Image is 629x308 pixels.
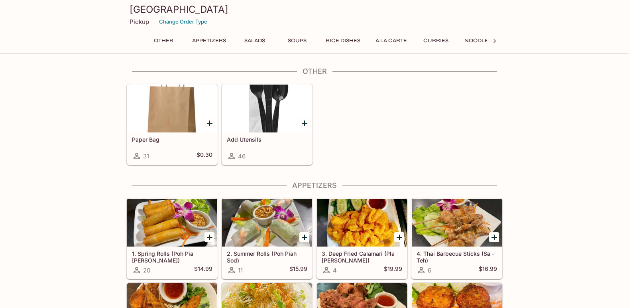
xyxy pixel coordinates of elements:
h5: Paper Bag [132,136,212,143]
span: 4 [333,267,337,274]
h5: 4. Thai Barbecue Sticks (Sa - Teh) [417,250,497,263]
button: Other [145,35,181,46]
button: Noodles [460,35,496,46]
div: Paper Bag [127,85,217,132]
h5: 2. Summer Rolls (Poh Piah Sod) [227,250,307,263]
button: Add 2. Summer Rolls (Poh Piah Sod) [299,232,309,242]
a: Paper Bag31$0.30 [127,84,218,165]
a: 4. Thai Barbecue Sticks (Sa - Teh)6$16.99 [411,198,502,279]
div: 1. Spring Rolls (Poh Pia Tod) [127,199,217,247]
button: A La Carte [371,35,411,46]
span: 11 [238,267,243,274]
h5: $14.99 [194,265,212,275]
h5: 3. Deep Fried Calamari (Pla [PERSON_NAME]) [322,250,402,263]
h5: $19.99 [384,265,402,275]
button: Add 1. Spring Rolls (Poh Pia Tod) [204,232,214,242]
h5: 1. Spring Rolls (Poh Pia [PERSON_NAME]) [132,250,212,263]
h4: Appetizers [126,181,503,190]
h5: $0.30 [197,151,212,161]
h4: Other [126,67,503,76]
span: 20 [143,267,150,274]
button: Add 3. Deep Fried Calamari (Pla Meuk Tod) [394,232,404,242]
button: Change Order Type [155,16,211,28]
button: Soups [279,35,315,46]
span: 31 [143,152,149,160]
span: 6 [428,267,431,274]
div: 3. Deep Fried Calamari (Pla Meuk Tod) [317,199,407,247]
button: Curries [418,35,454,46]
button: Add 4. Thai Barbecue Sticks (Sa - Teh) [489,232,499,242]
button: Rice Dishes [321,35,365,46]
a: Add Utensils46 [222,84,313,165]
p: Pickup [130,18,149,26]
button: Salads [237,35,273,46]
a: 2. Summer Rolls (Poh Piah Sod)11$15.99 [222,198,313,279]
div: 4. Thai Barbecue Sticks (Sa - Teh) [412,199,502,247]
h5: $16.99 [479,265,497,275]
span: 46 [238,152,246,160]
div: 2. Summer Rolls (Poh Piah Sod) [222,199,312,247]
button: Add Add Utensils [299,118,309,128]
h3: [GEOGRAPHIC_DATA] [130,3,499,16]
button: Add Paper Bag [204,118,214,128]
button: Appetizers [188,35,230,46]
a: 3. Deep Fried Calamari (Pla [PERSON_NAME])4$19.99 [316,198,407,279]
div: Add Utensils [222,85,312,132]
h5: Add Utensils [227,136,307,143]
h5: $15.99 [289,265,307,275]
a: 1. Spring Rolls (Poh Pia [PERSON_NAME])20$14.99 [127,198,218,279]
